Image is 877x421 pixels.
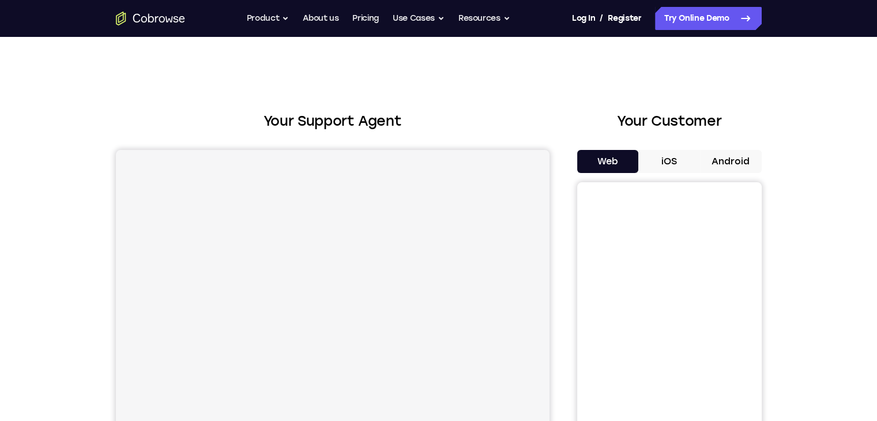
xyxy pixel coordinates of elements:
[247,7,289,30] button: Product
[577,150,639,173] button: Web
[458,7,510,30] button: Resources
[700,150,762,173] button: Android
[655,7,762,30] a: Try Online Demo
[116,111,549,131] h2: Your Support Agent
[577,111,762,131] h2: Your Customer
[116,12,185,25] a: Go to the home page
[352,7,379,30] a: Pricing
[638,150,700,173] button: iOS
[572,7,595,30] a: Log In
[303,7,338,30] a: About us
[393,7,445,30] button: Use Cases
[600,12,603,25] span: /
[608,7,641,30] a: Register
